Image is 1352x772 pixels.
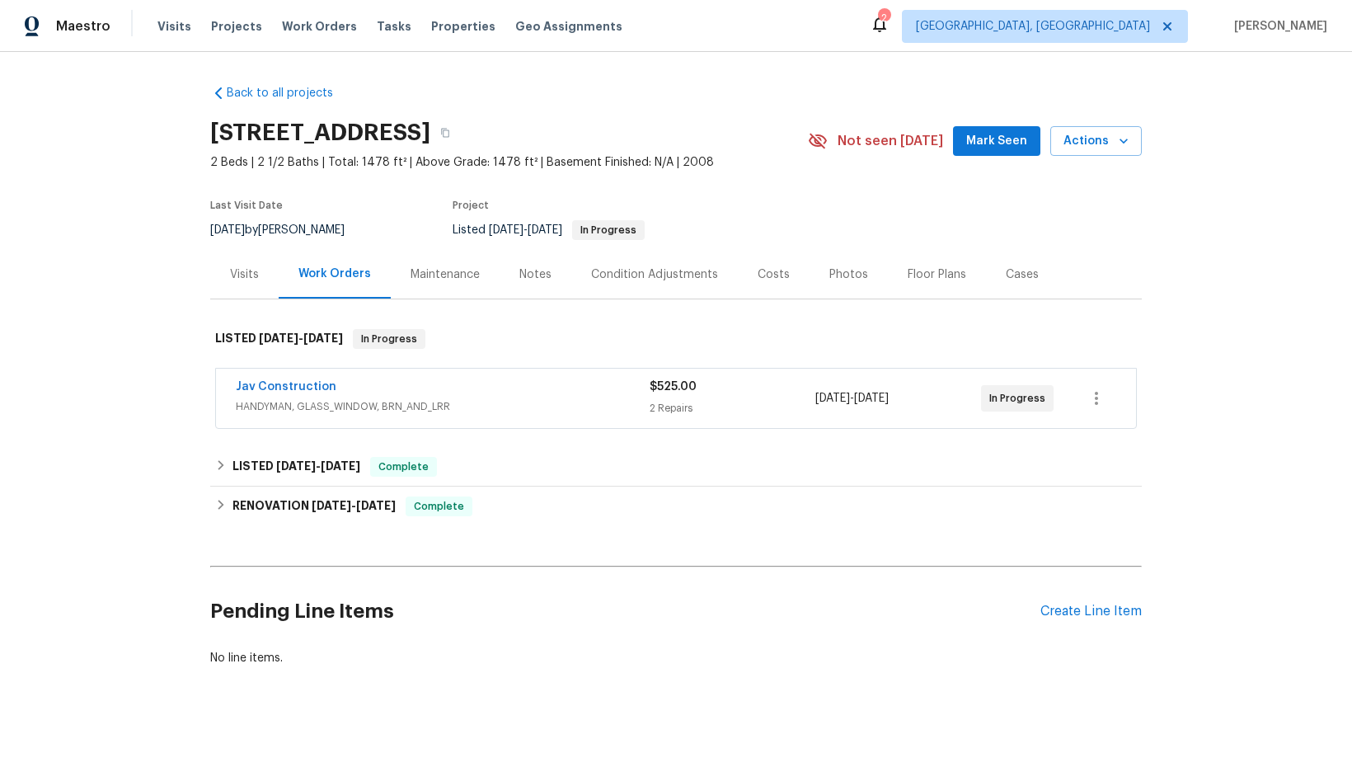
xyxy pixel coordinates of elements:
div: Create Line Item [1040,604,1142,619]
span: Project [453,200,489,210]
span: Work Orders [282,18,357,35]
span: Properties [431,18,495,35]
span: - [312,500,396,511]
div: Costs [758,266,790,283]
div: Notes [519,266,552,283]
span: 2 Beds | 2 1/2 Baths | Total: 1478 ft² | Above Grade: 1478 ft² | Basement Finished: N/A | 2008 [210,154,808,171]
span: Listed [453,224,645,236]
div: Work Orders [298,266,371,282]
span: [DATE] [303,332,343,344]
h6: RENOVATION [232,497,396,516]
span: Complete [372,459,435,475]
span: HANDYMAN, GLASS_WINDOW, BRN_AND_LRR [236,398,650,415]
span: [DATE] [854,393,889,404]
span: [DATE] [321,460,360,472]
span: Actions [1063,131,1129,152]
span: - [489,224,562,236]
span: Complete [407,498,471,515]
span: In Progress [574,225,643,235]
span: Maestro [56,18,110,35]
h6: LISTED [232,457,360,477]
span: Mark Seen [966,131,1027,152]
h2: Pending Line Items [210,573,1040,650]
div: Floor Plans [908,266,966,283]
span: Geo Assignments [515,18,622,35]
span: Last Visit Date [210,200,283,210]
span: [DATE] [815,393,850,404]
span: - [259,332,343,344]
span: [GEOGRAPHIC_DATA], [GEOGRAPHIC_DATA] [916,18,1150,35]
div: RENOVATION [DATE]-[DATE]Complete [210,487,1142,526]
div: by [PERSON_NAME] [210,220,364,240]
span: Tasks [377,21,411,32]
span: [DATE] [356,500,396,511]
div: No line items. [210,650,1142,666]
div: 2 [878,10,890,26]
button: Actions [1050,126,1142,157]
span: In Progress [354,331,424,347]
span: $525.00 [650,381,697,393]
span: [DATE] [210,224,245,236]
span: [DATE] [312,500,351,511]
a: Jav Construction [236,381,336,393]
span: - [276,460,360,472]
span: - [815,390,889,407]
div: Condition Adjustments [591,266,718,283]
button: Mark Seen [953,126,1040,157]
span: In Progress [989,390,1052,407]
span: [PERSON_NAME] [1228,18,1327,35]
span: Not seen [DATE] [838,133,943,149]
span: Visits [157,18,191,35]
span: [DATE] [489,224,523,236]
div: Photos [829,266,868,283]
span: [DATE] [528,224,562,236]
div: 2 Repairs [650,400,815,417]
a: Back to all projects [210,85,369,101]
div: Cases [1006,266,1039,283]
span: [DATE] [259,332,298,344]
span: [DATE] [276,460,316,472]
span: Projects [211,18,262,35]
div: LISTED [DATE]-[DATE]In Progress [210,313,1142,365]
div: Maintenance [411,266,480,283]
div: LISTED [DATE]-[DATE]Complete [210,447,1142,487]
h2: [STREET_ADDRESS] [210,125,430,141]
h6: LISTED [215,329,343,349]
button: Copy Address [430,118,460,148]
div: Visits [230,266,259,283]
